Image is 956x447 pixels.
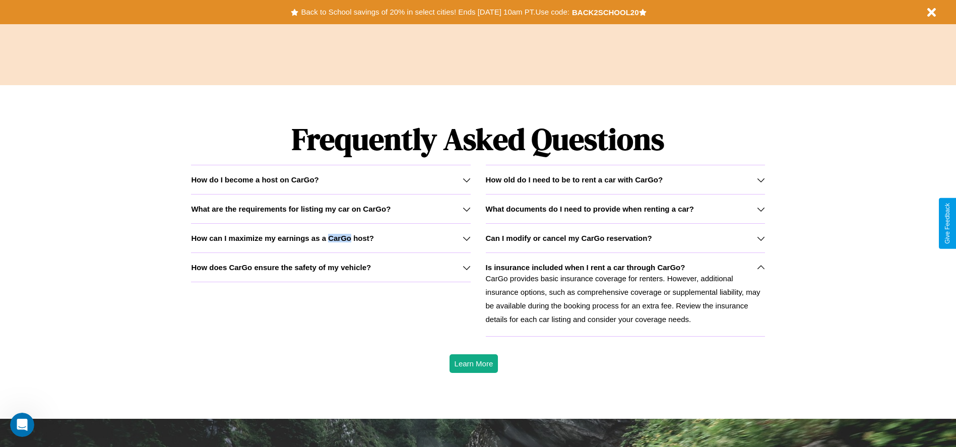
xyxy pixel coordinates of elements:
p: CarGo provides basic insurance coverage for renters. However, additional insurance options, such ... [486,272,765,326]
b: BACK2SCHOOL20 [572,8,639,17]
h1: Frequently Asked Questions [191,113,764,165]
h3: How does CarGo ensure the safety of my vehicle? [191,263,371,272]
iframe: Intercom live chat [10,413,34,437]
h3: Can I modify or cancel my CarGo reservation? [486,234,652,242]
button: Learn More [450,354,498,373]
h3: How do I become a host on CarGo? [191,175,318,184]
div: Give Feedback [944,203,951,244]
h3: How can I maximize my earnings as a CarGo host? [191,234,374,242]
h3: How old do I need to be to rent a car with CarGo? [486,175,663,184]
button: Back to School savings of 20% in select cities! Ends [DATE] 10am PT.Use code: [298,5,571,19]
h3: What are the requirements for listing my car on CarGo? [191,205,391,213]
h3: What documents do I need to provide when renting a car? [486,205,694,213]
h3: Is insurance included when I rent a car through CarGo? [486,263,685,272]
